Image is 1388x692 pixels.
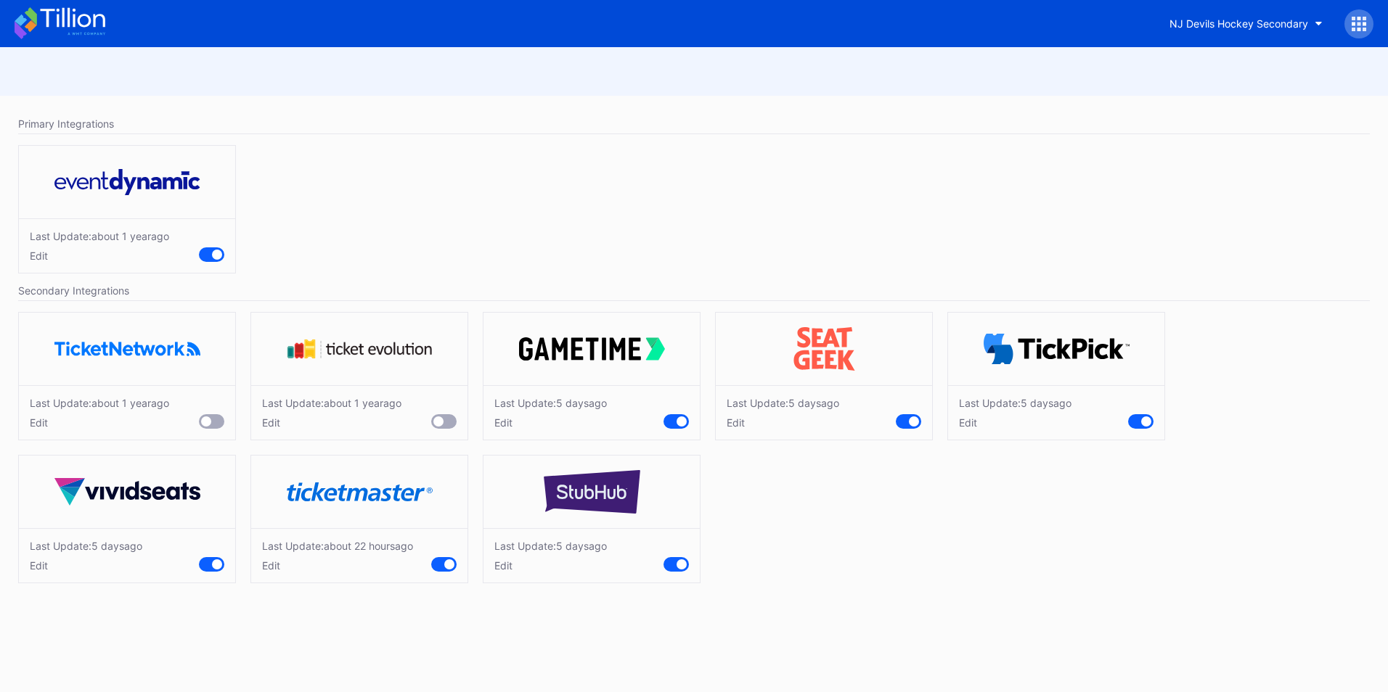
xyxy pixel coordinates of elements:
[519,337,665,361] img: gametime.svg
[54,342,200,355] img: ticketNetwork.png
[18,114,1370,134] div: Primary Integrations
[30,250,169,262] div: Edit
[494,416,607,429] div: Edit
[262,397,401,409] div: Last Update: about 1 year ago
[30,397,169,409] div: Last Update: about 1 year ago
[30,416,169,429] div: Edit
[30,230,169,242] div: Last Update: about 1 year ago
[494,559,607,572] div: Edit
[54,169,200,195] img: eventDynamic.svg
[751,327,897,371] img: seatGeek.svg
[18,281,1370,301] div: Secondary Integrations
[727,397,839,409] div: Last Update: 5 days ago
[959,397,1071,409] div: Last Update: 5 days ago
[984,334,1130,365] img: TickPick_logo.svg
[727,416,839,429] div: Edit
[262,559,413,572] div: Edit
[1169,17,1308,30] div: NJ Devils Hockey Secondary
[494,540,607,552] div: Last Update: 5 days ago
[959,416,1071,429] div: Edit
[262,540,413,552] div: Last Update: about 22 hours ago
[262,416,401,429] div: Edit
[54,478,200,506] img: vividSeats.svg
[494,397,607,409] div: Last Update: 5 days ago
[519,470,665,514] img: stubHub.svg
[30,559,142,572] div: Edit
[287,339,433,359] img: tevo.svg
[287,482,433,502] img: ticketmaster.svg
[1159,10,1334,37] button: NJ Devils Hockey Secondary
[30,540,142,552] div: Last Update: 5 days ago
